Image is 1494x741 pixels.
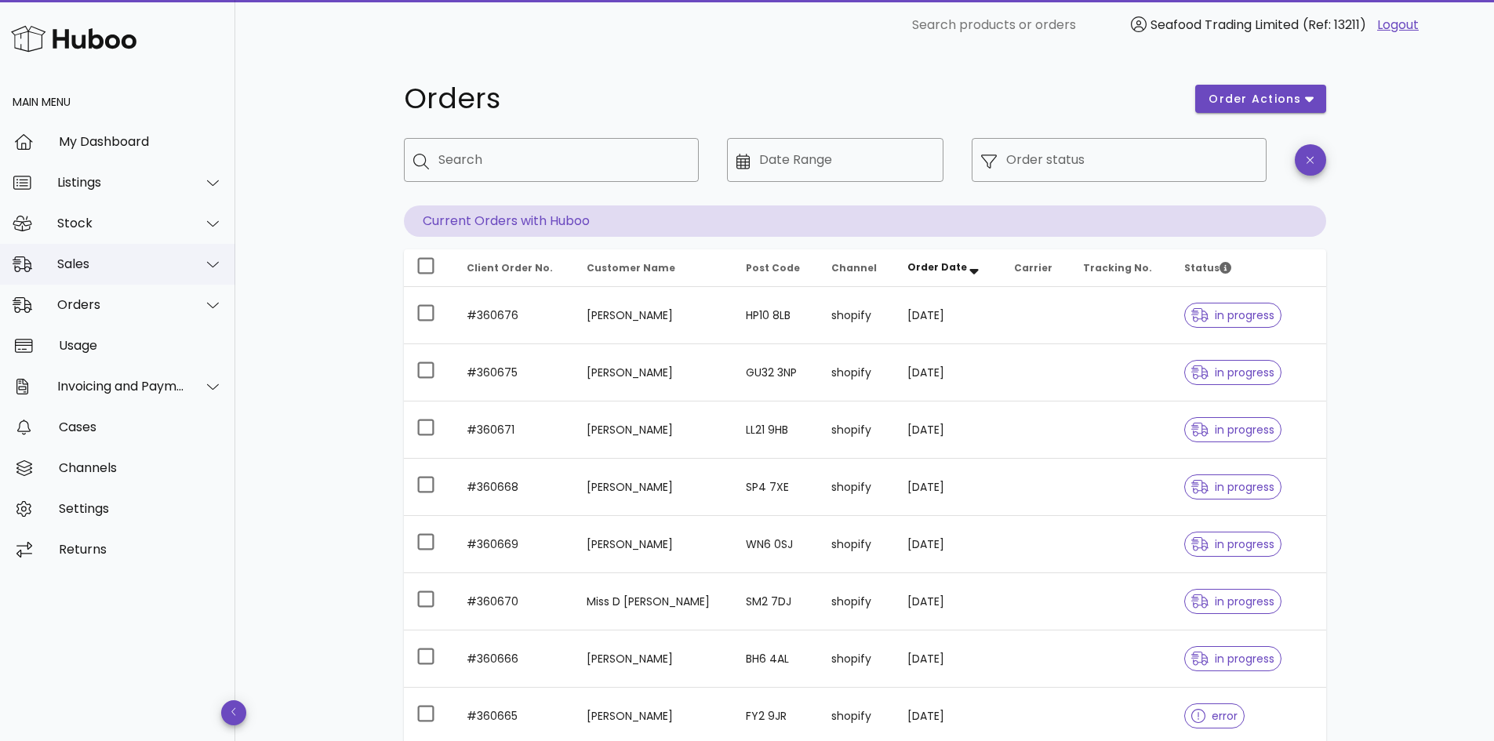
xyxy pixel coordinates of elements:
button: order actions [1195,85,1325,113]
div: Channels [59,460,223,475]
img: Huboo Logo [11,22,136,56]
td: [PERSON_NAME] [574,287,734,344]
td: #360676 [454,287,574,344]
h1: Orders [404,85,1177,113]
span: order actions [1208,91,1302,107]
th: Tracking No. [1071,249,1172,287]
th: Channel [819,249,895,287]
div: Invoicing and Payments [57,379,185,394]
td: shopify [819,630,895,688]
th: Client Order No. [454,249,574,287]
td: [DATE] [895,459,1001,516]
div: Returns [59,542,223,557]
td: BH6 4AL [733,630,819,688]
td: [DATE] [895,573,1001,630]
td: #360666 [454,630,574,688]
td: [PERSON_NAME] [574,459,734,516]
div: Stock [57,216,185,231]
div: Orders [57,297,185,312]
div: My Dashboard [59,134,223,149]
span: in progress [1191,539,1274,550]
td: #360670 [454,573,574,630]
td: #360669 [454,516,574,573]
span: (Ref: 13211) [1303,16,1366,34]
td: [PERSON_NAME] [574,401,734,459]
th: Status [1172,249,1325,287]
p: Current Orders with Huboo [404,205,1326,237]
td: [PERSON_NAME] [574,344,734,401]
td: shopify [819,401,895,459]
div: Usage [59,338,223,353]
td: GU32 3NP [733,344,819,401]
td: HP10 8LB [733,287,819,344]
span: in progress [1191,481,1274,492]
td: [DATE] [895,516,1001,573]
td: shopify [819,516,895,573]
td: [DATE] [895,630,1001,688]
td: Miss D [PERSON_NAME] [574,573,734,630]
div: Settings [59,501,223,516]
td: #360675 [454,344,574,401]
span: Post Code [746,261,800,274]
td: [DATE] [895,287,1001,344]
span: Seafood Trading Limited [1150,16,1299,34]
span: Tracking No. [1083,261,1152,274]
td: SP4 7XE [733,459,819,516]
td: SM2 7DJ [733,573,819,630]
td: shopify [819,344,895,401]
td: #360668 [454,459,574,516]
span: Status [1184,261,1231,274]
td: WN6 0SJ [733,516,819,573]
span: in progress [1191,653,1274,664]
div: Cases [59,420,223,434]
td: [DATE] [895,401,1001,459]
span: Carrier [1014,261,1052,274]
div: Listings [57,175,185,190]
td: LL21 9HB [733,401,819,459]
td: [PERSON_NAME] [574,516,734,573]
td: shopify [819,287,895,344]
span: in progress [1191,367,1274,378]
th: Order Date: Sorted descending. Activate to remove sorting. [895,249,1001,287]
td: [PERSON_NAME] [574,630,734,688]
td: shopify [819,573,895,630]
span: in progress [1191,596,1274,607]
a: Logout [1377,16,1419,35]
td: #360671 [454,401,574,459]
td: [DATE] [895,344,1001,401]
th: Customer Name [574,249,734,287]
th: Carrier [1001,249,1070,287]
span: in progress [1191,424,1274,435]
th: Post Code [733,249,819,287]
span: in progress [1191,310,1274,321]
td: shopify [819,459,895,516]
span: Channel [831,261,877,274]
span: Customer Name [587,261,675,274]
span: Order Date [907,260,967,274]
div: Sales [57,256,185,271]
span: error [1191,710,1238,721]
span: Client Order No. [467,261,553,274]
